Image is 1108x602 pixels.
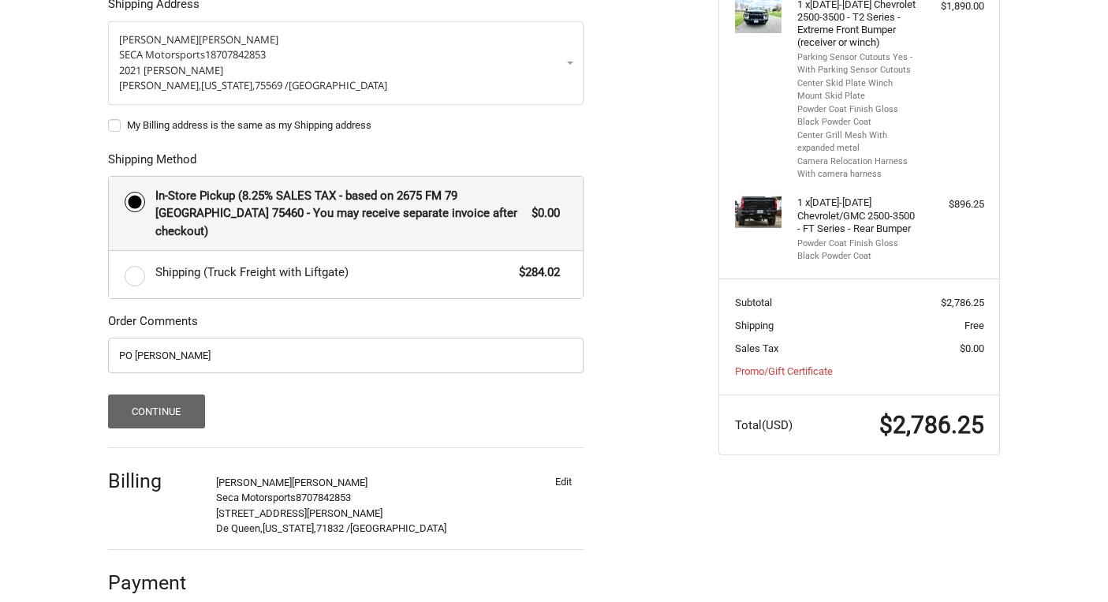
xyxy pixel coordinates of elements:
span: 18707842853 [205,47,266,62]
button: Continue [108,394,205,428]
span: 8707842853 [296,492,351,503]
span: 71832 / [316,522,350,534]
h2: Billing [108,469,200,493]
li: Parking Sensor Cutouts Yes - With Parking Sensor Cutouts [797,51,918,77]
span: [PERSON_NAME] [216,477,292,488]
h2: Payment [108,570,200,595]
span: In-Store Pickup (8.25% SALES TAX - based on 2675 FM 79 [GEOGRAPHIC_DATA] 75460 - You may receive ... [155,187,524,241]
span: Free [964,320,984,331]
span: Subtotal [735,297,772,308]
span: 75569 / [255,78,289,92]
span: $2,786.25 [879,411,984,439]
a: Promo/Gift Certificate [735,365,833,377]
iframe: Chat Widget [1029,526,1108,602]
span: $0.00 [524,204,560,222]
li: Camera Relocation Harness With camera harness [797,155,918,181]
span: Sales Tax [735,342,778,354]
span: [US_STATE], [201,78,255,92]
span: [PERSON_NAME] [119,32,199,47]
span: $0.00 [960,342,984,354]
legend: Order Comments [108,312,198,338]
li: Powder Coat Finish Gloss Black Powder Coat [797,237,918,264]
span: Total (USD) [735,418,793,432]
span: [GEOGRAPHIC_DATA] [289,78,387,92]
span: $2,786.25 [941,297,984,308]
span: SECA Motorsports [119,47,205,62]
button: Edit [543,471,584,493]
span: [PERSON_NAME], [119,78,201,92]
li: Powder Coat Finish Gloss Black Powder Coat [797,103,918,129]
span: [STREET_ADDRESS][PERSON_NAME] [216,507,382,519]
li: Center Grill Mesh With expanded metal [797,129,918,155]
a: Enter or select a different address [108,21,584,105]
div: $896.25 [922,196,984,212]
span: Shipping [735,320,774,331]
span: Shipping (Truck Freight with Liftgate) [155,264,512,282]
span: [GEOGRAPHIC_DATA] [350,522,446,534]
span: [PERSON_NAME] [199,32,278,47]
span: [US_STATE], [263,522,316,534]
span: De Queen, [216,522,263,534]
span: [PERSON_NAME] [292,477,367,488]
span: Seca Motorsports [216,492,296,503]
span: $284.02 [511,264,560,282]
span: 2021 [PERSON_NAME] [119,63,223,77]
legend: Shipping Method [108,151,196,176]
label: My Billing address is the same as my Shipping address [108,119,584,132]
h4: 1 x [DATE]-[DATE] Chevrolet/GMC 2500-3500 - FT Series - Rear Bumper [797,196,918,235]
li: Center Skid Plate Winch Mount Skid Plate [797,77,918,103]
